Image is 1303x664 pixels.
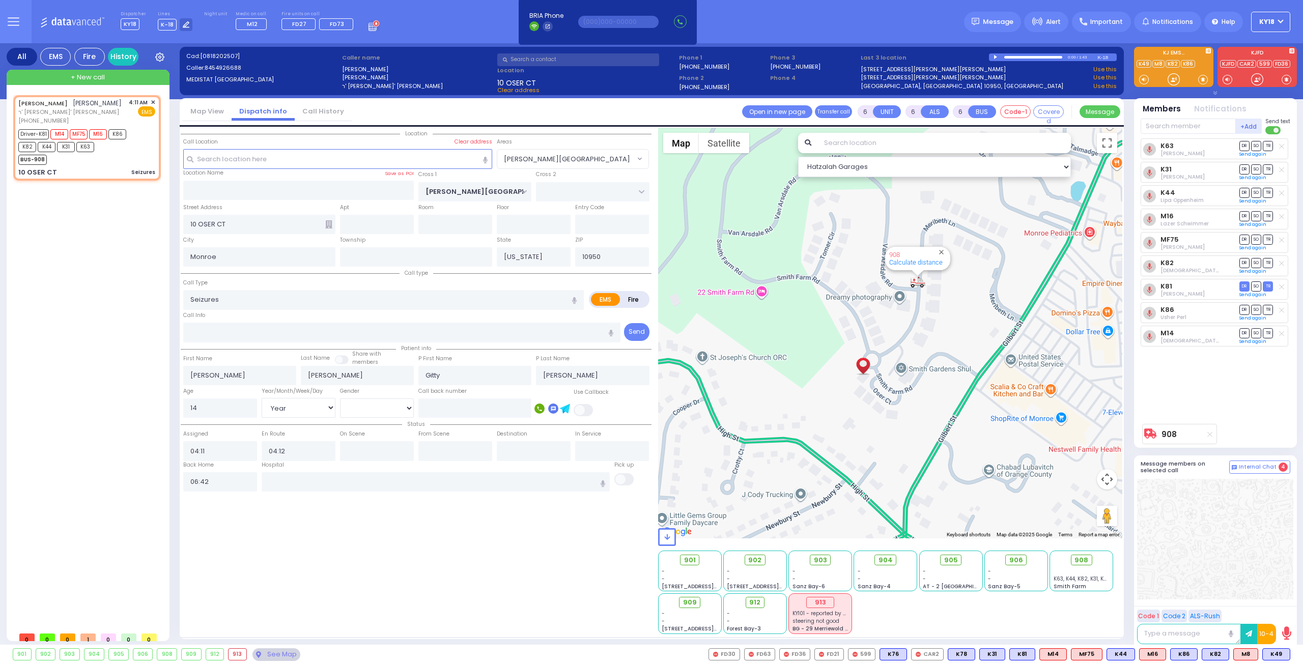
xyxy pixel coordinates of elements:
[385,170,414,177] label: Save as POI
[1239,338,1266,344] a: Send again
[340,236,365,244] label: Township
[1239,198,1266,204] a: Send again
[921,105,949,118] button: ALS
[727,567,730,575] span: -
[1093,82,1117,91] a: Use this
[591,293,620,306] label: EMS
[108,129,126,139] span: K86
[1222,17,1235,26] span: Help
[247,20,258,28] span: M12
[133,649,153,660] div: 906
[1263,281,1273,291] span: TR
[1160,337,1266,344] span: Shia Greenfeld
[13,649,31,660] div: 901
[1160,189,1175,196] a: K44
[57,142,75,152] span: K31
[972,18,979,25] img: message.svg
[183,106,232,116] a: Map View
[817,133,1071,153] input: Search location
[402,420,430,428] span: Status
[1239,141,1250,151] span: DR
[158,11,193,17] label: Lines
[18,142,36,152] span: K82
[861,53,989,62] label: Last 3 location
[574,388,609,396] label: Use Callback
[18,108,122,117] span: ר' [PERSON_NAME]' [PERSON_NAME]
[1071,648,1102,660] div: ALS
[1160,313,1186,321] span: Usher Perl
[663,133,699,153] button: Show street map
[979,648,1005,660] div: BLS
[1220,60,1236,68] a: KJFD
[183,204,222,212] label: Street Address
[1160,220,1209,227] span: Lazer Schwimmer
[1263,328,1273,338] span: TR
[1239,281,1250,291] span: DR
[200,52,240,60] span: [0818202507]
[1217,50,1297,57] label: KJFD
[614,461,634,469] label: Pick up
[1263,164,1273,174] span: TR
[38,142,55,152] span: K44
[301,354,330,362] label: Last Name
[1251,328,1261,338] span: SO
[121,18,139,30] span: KY18
[879,555,893,565] span: 904
[1090,17,1123,26] span: Important
[1263,211,1273,221] span: TR
[418,204,434,212] label: Room
[1263,235,1273,244] span: TR
[74,48,105,66] div: Fire
[158,19,177,31] span: K-18
[418,170,437,179] label: Cross 1
[206,649,224,660] div: 912
[578,16,659,28] input: (000)000-00000
[923,575,926,583] span: -
[1160,165,1172,173] a: K31
[183,387,193,395] label: Age
[497,236,511,244] label: State
[109,649,128,660] div: 905
[151,98,155,107] span: ✕
[455,138,492,146] label: Clear address
[814,555,827,565] span: 903
[1239,328,1250,338] span: DR
[1263,258,1273,268] span: TR
[1239,268,1266,274] a: Send again
[1239,164,1250,174] span: DR
[619,293,648,306] label: Fire
[295,106,352,116] a: Call History
[262,461,284,469] label: Hospital
[1251,211,1261,221] span: SO
[1237,60,1256,68] a: CAR2
[1239,464,1277,471] span: Internal Chat
[1107,648,1135,660] div: BLS
[923,583,998,590] span: AT - 2 [GEOGRAPHIC_DATA]
[923,567,926,575] span: -
[858,567,861,575] span: -
[858,583,891,590] span: Sanz Bay-4
[624,323,649,341] button: Send
[183,461,214,469] label: Back Home
[1251,305,1261,314] span: SO
[1160,142,1174,150] a: K63
[186,52,338,61] label: Cad:
[18,167,57,178] div: 10 OSER CT
[679,83,729,91] label: [PHONE_NUMBER]
[1239,211,1250,221] span: DR
[186,64,338,72] label: Caller:
[1279,463,1288,472] span: 4
[1074,555,1088,565] span: 908
[1152,60,1165,68] a: M8
[1160,290,1205,298] span: Berish Mertz
[988,575,991,583] span: -
[157,649,177,660] div: 908
[252,648,300,661] div: See map
[1259,17,1274,26] span: KY18
[101,633,116,641] span: 0
[131,168,155,176] div: Seizures
[1097,53,1117,61] div: K-18
[1097,506,1117,526] button: Drag Pegman onto the map to open Street View
[1160,150,1205,157] span: Lazer Dovid Itzkowitz
[236,11,270,17] label: Medic on call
